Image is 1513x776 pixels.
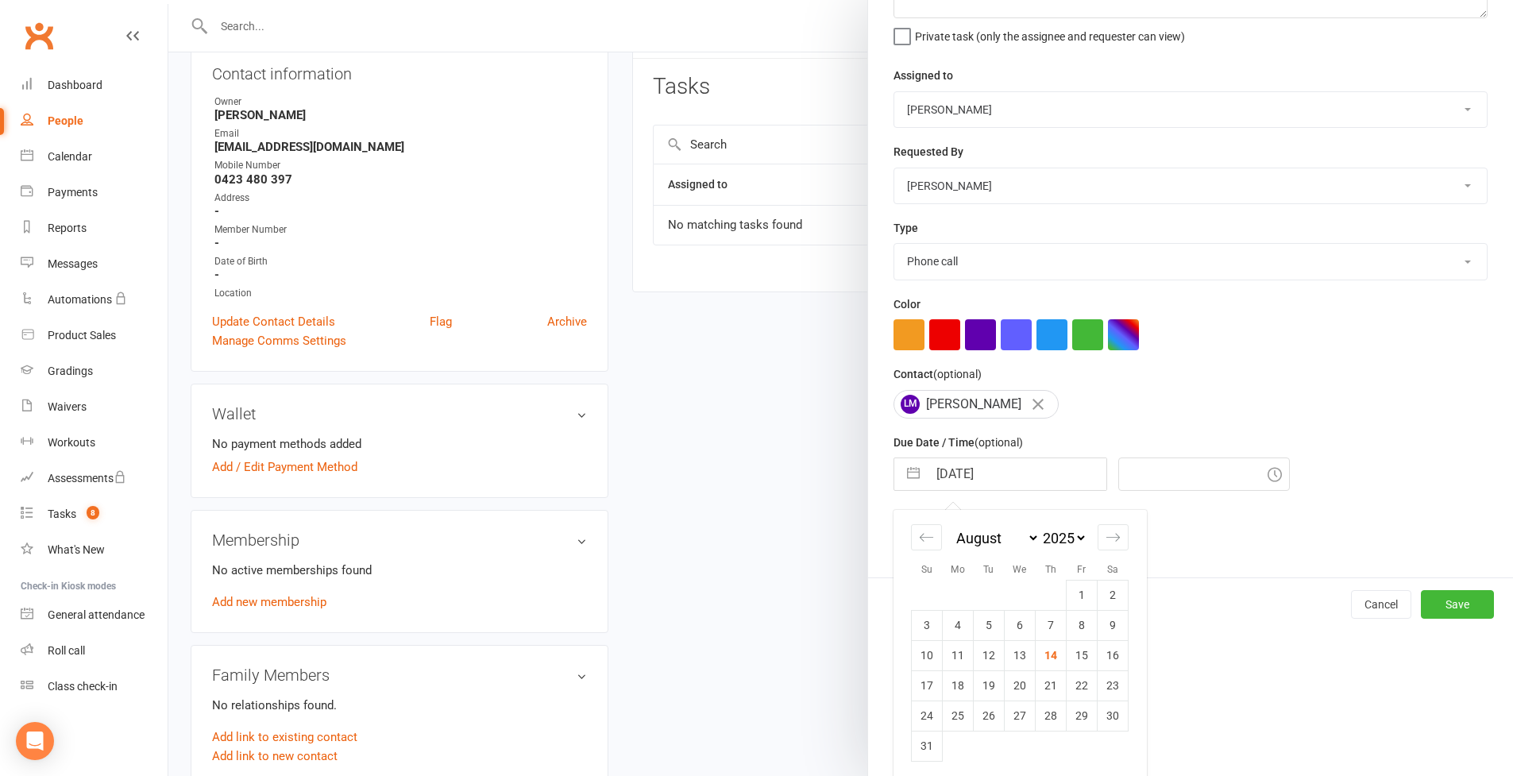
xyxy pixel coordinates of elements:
small: We [1013,564,1026,575]
td: Tuesday, August 12, 2025 [974,640,1005,670]
td: Monday, August 11, 2025 [943,640,974,670]
div: Product Sales [48,329,116,342]
td: Thursday, August 28, 2025 [1036,701,1067,731]
span: 8 [87,506,99,519]
span: Private task (only the assignee and requester can view) [915,25,1185,43]
label: Contact [894,365,982,383]
td: Sunday, August 17, 2025 [912,670,943,701]
a: Workouts [21,425,168,461]
td: Thursday, August 7, 2025 [1036,610,1067,640]
div: Move forward to switch to the next month. [1098,524,1129,550]
a: Dashboard [21,68,168,103]
small: (optional) [933,368,982,380]
div: Waivers [48,400,87,413]
td: Tuesday, August 19, 2025 [974,670,1005,701]
td: Wednesday, August 27, 2025 [1005,701,1036,731]
a: Payments [21,175,168,210]
td: Saturday, August 30, 2025 [1098,701,1129,731]
label: Color [894,295,921,313]
div: Dashboard [48,79,102,91]
div: Calendar [48,150,92,163]
td: Wednesday, August 20, 2025 [1005,670,1036,701]
td: Sunday, August 24, 2025 [912,701,943,731]
a: Gradings [21,353,168,389]
div: Gradings [48,365,93,377]
td: Friday, August 22, 2025 [1067,670,1098,701]
td: Tuesday, August 5, 2025 [974,610,1005,640]
a: Messages [21,246,168,282]
div: Assessments [48,472,126,485]
td: Friday, August 15, 2025 [1067,640,1098,670]
a: Tasks 8 [21,496,168,532]
td: Saturday, August 2, 2025 [1098,580,1129,610]
a: People [21,103,168,139]
small: Th [1045,564,1056,575]
div: Class check-in [48,680,118,693]
a: Product Sales [21,318,168,353]
small: (optional) [975,436,1023,449]
td: Monday, August 25, 2025 [943,701,974,731]
small: Su [921,564,932,575]
label: Type [894,219,918,237]
button: Save [1421,590,1494,619]
a: Assessments [21,461,168,496]
td: Sunday, August 10, 2025 [912,640,943,670]
a: Waivers [21,389,168,425]
div: General attendance [48,608,145,621]
div: Reports [48,222,87,234]
td: Sunday, August 31, 2025 [912,731,943,761]
td: Thursday, August 21, 2025 [1036,670,1067,701]
div: Move backward to switch to the previous month. [911,524,942,550]
div: [PERSON_NAME] [894,390,1059,419]
div: What's New [48,543,105,556]
td: Monday, August 18, 2025 [943,670,974,701]
td: Saturday, August 16, 2025 [1098,640,1129,670]
div: Roll call [48,644,85,657]
a: General attendance kiosk mode [21,597,168,633]
label: Email preferences [894,506,986,523]
div: People [48,114,83,127]
div: Messages [48,257,98,270]
a: What's New [21,532,168,568]
td: Sunday, August 3, 2025 [912,610,943,640]
a: Class kiosk mode [21,669,168,705]
td: Wednesday, August 13, 2025 [1005,640,1036,670]
td: Friday, August 1, 2025 [1067,580,1098,610]
small: Tu [983,564,994,575]
div: Tasks [48,508,76,520]
small: Sa [1107,564,1118,575]
div: Payments [48,186,98,199]
td: Saturday, August 23, 2025 [1098,670,1129,701]
a: Roll call [21,633,168,669]
div: Workouts [48,436,95,449]
td: Wednesday, August 6, 2025 [1005,610,1036,640]
div: Automations [48,293,112,306]
td: Thursday, August 14, 2025 [1036,640,1067,670]
label: Assigned to [894,67,953,84]
label: Requested By [894,143,963,160]
span: LM [901,395,920,414]
div: Open Intercom Messenger [16,722,54,760]
a: Automations [21,282,168,318]
td: Saturday, August 9, 2025 [1098,610,1129,640]
td: Friday, August 29, 2025 [1067,701,1098,731]
a: Calendar [21,139,168,175]
td: Tuesday, August 26, 2025 [974,701,1005,731]
td: Monday, August 4, 2025 [943,610,974,640]
small: Fr [1077,564,1086,575]
label: Due Date / Time [894,434,1023,451]
a: Clubworx [19,16,59,56]
button: Cancel [1351,590,1411,619]
small: Mo [951,564,965,575]
a: Reports [21,210,168,246]
td: Friday, August 8, 2025 [1067,610,1098,640]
